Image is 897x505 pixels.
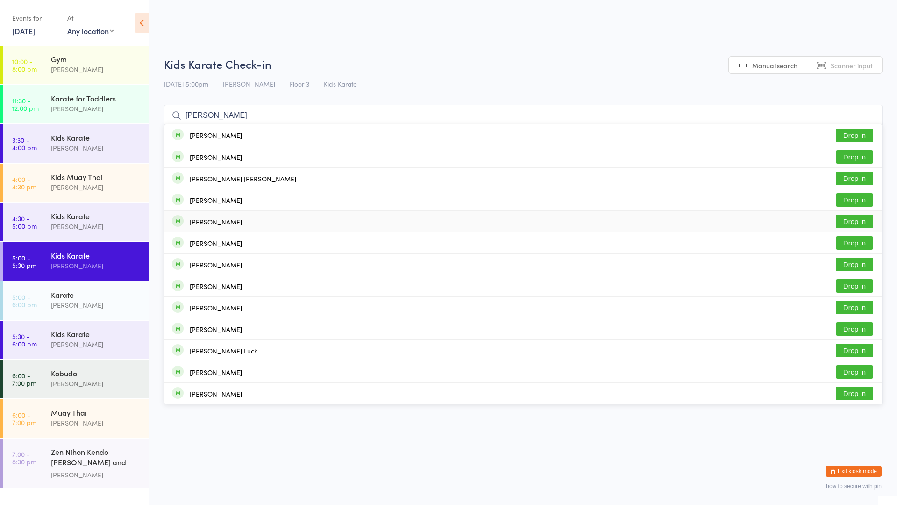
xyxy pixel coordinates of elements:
div: [PERSON_NAME] [190,368,242,376]
div: Kids Karate [51,132,141,143]
button: Drop in [836,129,873,142]
div: Any location [67,26,114,36]
input: Search [164,105,883,126]
a: 5:30 -6:00 pmKids Karate[PERSON_NAME] [3,321,149,359]
time: 7:00 - 8:30 pm [12,450,36,465]
button: how to secure with pin [826,483,882,490]
div: [PERSON_NAME] [51,418,141,428]
div: At [67,10,114,26]
div: [PERSON_NAME] [51,182,141,193]
button: Drop in [836,387,873,400]
div: Muay Thai [51,407,141,418]
time: 4:00 - 4:30 pm [12,175,36,190]
button: Drop in [836,172,873,185]
div: [PERSON_NAME] [190,239,242,247]
button: Drop in [836,236,873,250]
button: Drop in [836,322,873,336]
time: 3:30 - 4:00 pm [12,136,37,151]
button: Drop in [836,344,873,357]
button: Drop in [836,215,873,228]
time: 6:00 - 7:00 pm [12,411,36,426]
button: Drop in [836,301,873,314]
time: 11:30 - 12:00 pm [12,97,39,112]
a: 4:30 -5:00 pmKids Karate[PERSON_NAME] [3,203,149,241]
div: [PERSON_NAME] Luck [190,347,257,354]
a: 5:00 -5:30 pmKids Karate[PERSON_NAME] [3,242,149,281]
a: 4:00 -4:30 pmKids Muay Thai[PERSON_NAME] [3,164,149,202]
div: Zen Nihon Kendo [PERSON_NAME] and Jodo [51,447,141,469]
a: 7:00 -8:30 pmZen Nihon Kendo [PERSON_NAME] and Jodo[PERSON_NAME] [3,439,149,488]
div: Kobudo [51,368,141,378]
time: 4:30 - 5:00 pm [12,215,37,230]
div: [PERSON_NAME] [51,64,141,75]
button: Drop in [836,365,873,379]
div: [PERSON_NAME] [PERSON_NAME] [190,175,296,182]
span: [DATE] 5:00pm [164,79,208,88]
div: Kids Karate [51,329,141,339]
span: Kids Karate [324,79,357,88]
button: Drop in [836,279,873,293]
a: 11:30 -12:00 pmKarate for Toddlers[PERSON_NAME] [3,85,149,123]
div: [PERSON_NAME] [51,378,141,389]
div: [PERSON_NAME] [190,282,242,290]
a: 6:00 -7:00 pmKobudo[PERSON_NAME] [3,360,149,398]
div: [PERSON_NAME] [51,103,141,114]
div: Events for [12,10,58,26]
a: [DATE] [12,26,35,36]
button: Drop in [836,193,873,207]
button: Drop in [836,258,873,271]
div: [PERSON_NAME] [51,469,141,480]
time: 5:30 - 6:00 pm [12,332,37,347]
h2: Kids Karate Check-in [164,56,883,72]
div: [PERSON_NAME] [51,143,141,153]
div: [PERSON_NAME] [190,153,242,161]
div: [PERSON_NAME] [190,218,242,225]
div: [PERSON_NAME] [190,131,242,139]
a: 5:00 -6:00 pmKarate[PERSON_NAME] [3,281,149,320]
time: 6:00 - 7:00 pm [12,372,36,387]
a: 6:00 -7:00 pmMuay Thai[PERSON_NAME] [3,399,149,438]
div: Kids Karate [51,211,141,221]
div: [PERSON_NAME] [51,260,141,271]
div: [PERSON_NAME] [51,221,141,232]
div: Gym [51,54,141,64]
div: Karate for Toddlers [51,93,141,103]
time: 10:00 - 8:00 pm [12,58,37,72]
time: 5:00 - 6:00 pm [12,293,37,308]
span: Manual search [752,61,797,70]
span: Floor 3 [290,79,309,88]
div: [PERSON_NAME] [51,339,141,350]
button: Exit kiosk mode [826,466,882,477]
time: 5:00 - 5:30 pm [12,254,36,269]
a: 10:00 -8:00 pmGym[PERSON_NAME] [3,46,149,84]
div: Kids Karate [51,250,141,260]
div: [PERSON_NAME] [190,325,242,333]
a: 3:30 -4:00 pmKids Karate[PERSON_NAME] [3,124,149,163]
div: Karate [51,289,141,300]
span: Scanner input [831,61,873,70]
div: [PERSON_NAME] [190,261,242,268]
button: Drop in [836,150,873,164]
div: Kids Muay Thai [51,172,141,182]
div: [PERSON_NAME] [51,300,141,310]
div: [PERSON_NAME] [190,304,242,311]
div: [PERSON_NAME] [190,196,242,204]
span: [PERSON_NAME] [223,79,275,88]
div: [PERSON_NAME] [190,390,242,397]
